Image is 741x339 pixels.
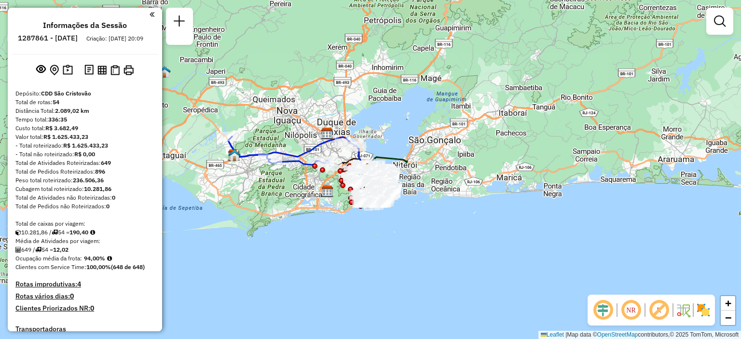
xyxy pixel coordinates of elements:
i: Total de Atividades [15,247,21,253]
i: Total de rotas [35,247,41,253]
strong: R$ 0,00 [74,150,95,158]
img: CDD Jacarepaguá [321,185,334,198]
em: Média calculada utilizando a maior ocupação (%Peso ou %Cubagem) de cada rota da sessão. Rotas cro... [107,256,112,261]
div: 10.281,86 / 54 = [15,228,154,237]
div: 649 / 54 = [15,245,154,254]
a: Exibir filtros [710,12,729,31]
h6: 1287861 - [DATE] [18,34,78,42]
strong: 4 [77,280,81,288]
strong: 94,00% [84,255,105,262]
strong: 896 [95,168,105,175]
button: Visualizar Romaneio [109,63,122,77]
div: Total de Pedidos Roteirizados: [15,167,154,176]
div: Valor total: [15,133,154,141]
div: Custo total: [15,124,154,133]
div: Total de rotas: [15,98,154,107]
strong: R$ 1.625.433,23 [43,133,88,140]
img: Fabrica Piraí [158,66,171,78]
div: - Total roteirizado: [15,141,154,150]
strong: 100,00% [86,263,111,271]
button: Painel de Sugestão [61,63,75,78]
strong: 336:35 [48,116,67,123]
div: - Total não roteirizado: [15,150,154,159]
div: Cubagem total roteirizado: [15,185,154,193]
div: Total de Atividades não Roteirizadas: [15,193,154,202]
strong: 12,02 [53,246,69,253]
i: Total de rotas [52,230,58,235]
div: Depósito: [15,89,154,98]
strong: 649 [101,159,111,166]
strong: 236.506,36 [73,176,104,184]
h4: Informações da Sessão [43,21,127,30]
div: Criação: [DATE] 20:09 [82,34,147,43]
strong: R$ 3.682,49 [45,124,78,132]
span: Exibir rótulo [647,298,671,322]
img: CDD Rio de Janeiro [228,149,240,162]
div: Tempo total: [15,115,154,124]
button: Logs desbloquear sessão [82,63,96,78]
a: Leaflet [541,331,564,338]
img: Exibir/Ocultar setores [696,302,711,318]
span: Ocultar NR [619,298,643,322]
span: | [565,331,567,338]
button: Imprimir Rotas [122,63,136,77]
span: − [725,312,731,324]
strong: R$ 1.625.433,23 [63,142,108,149]
strong: 0 [90,304,94,312]
div: Total de Atividades Roteirizadas: [15,159,154,167]
span: Ocupação média da frota: [15,255,82,262]
h4: Rotas improdutivas: [15,280,154,288]
img: Fluxo de ruas [675,302,691,318]
i: Cubagem total roteirizado [15,230,21,235]
div: Total de caixas por viagem: [15,219,154,228]
strong: (648 de 648) [111,263,145,271]
h4: Clientes Priorizados NR: [15,304,154,312]
a: Nova sessão e pesquisa [170,12,189,33]
span: Ocultar deslocamento [591,298,615,322]
div: Total de Pedidos não Roteirizados: [15,202,154,211]
button: Exibir sessão original [34,62,48,78]
strong: CDD São Cristovão [41,90,91,97]
strong: 2.089,02 km [55,107,89,114]
img: CDD Pavuna [321,127,333,140]
h4: Transportadoras [15,325,154,333]
img: INT - Cervejaria Campo Grande [228,149,241,162]
div: Média de Atividades por viagem: [15,237,154,245]
span: Clientes com Service Time: [15,263,86,271]
button: Visualizar relatório de Roteirização [96,63,109,76]
i: Meta Caixas/viagem: 177,60 Diferença: 12,80 [90,230,95,235]
strong: 190,40 [69,229,88,236]
strong: 0 [106,203,110,210]
div: Distância Total: [15,107,154,115]
a: Clique aqui para minimizar o painel [150,9,154,20]
div: Map data © contributors,© 2025 TomTom, Microsoft [538,331,741,339]
a: OpenStreetMap [597,331,638,338]
a: Zoom out [721,311,735,325]
span: + [725,297,731,309]
strong: 54 [53,98,59,106]
h4: Rotas vários dias: [15,292,154,300]
strong: 0 [70,292,74,300]
strong: 0 [112,194,115,201]
strong: 10.281,86 [84,185,111,192]
a: Zoom in [721,296,735,311]
div: Peso total roteirizado: [15,176,154,185]
button: Centralizar mapa no depósito ou ponto de apoio [48,63,61,78]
